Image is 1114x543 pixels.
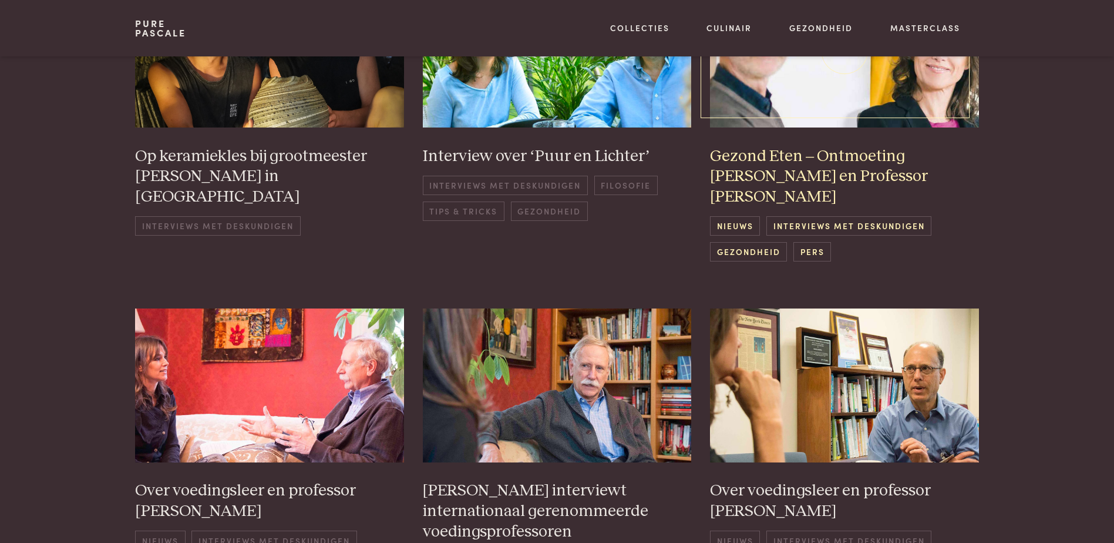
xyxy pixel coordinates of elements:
[706,22,752,34] a: Culinair
[710,481,979,521] h3: Over voedingsleer en professor [PERSON_NAME]
[135,309,404,462] img: Feeling20-20Walter20Willett202201600x755_1.jpg
[766,216,931,236] span: Interviews met deskundigen
[135,19,186,38] a: PurePascale
[793,242,831,262] span: Pers
[423,202,504,221] span: Tips & Tricks
[423,481,692,542] h3: [PERSON_NAME] interviewt internationaal gerenommeerde voedingsprofessoren
[423,176,588,195] span: Interviews met deskundigen
[135,216,300,236] span: Interviews met deskundigen
[594,176,658,195] span: Filosofie
[610,22,669,34] a: Collecties
[710,146,979,207] h3: Gezond Eten – Ontmoeting [PERSON_NAME] en Professor [PERSON_NAME]
[135,481,404,521] h3: Over voedingsleer en professor [PERSON_NAME]
[710,216,760,236] span: Nieuws
[423,146,692,167] h3: Interview over ‘Puur en Lichter’
[710,309,979,462] img: Feeling20-20David20Ludwig201600x755202_1.jpg
[890,22,960,34] a: Masterclass
[710,242,787,262] span: Gezondheid
[789,22,853,34] a: Gezondheid
[511,202,588,221] span: Gezondheid
[135,146,404,207] h3: Op keramiekles bij grootmeester [PERSON_NAME] in [GEOGRAPHIC_DATA]
[423,309,692,462] img: Pascale20en20Walter20Willett20220sRGB.jpg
